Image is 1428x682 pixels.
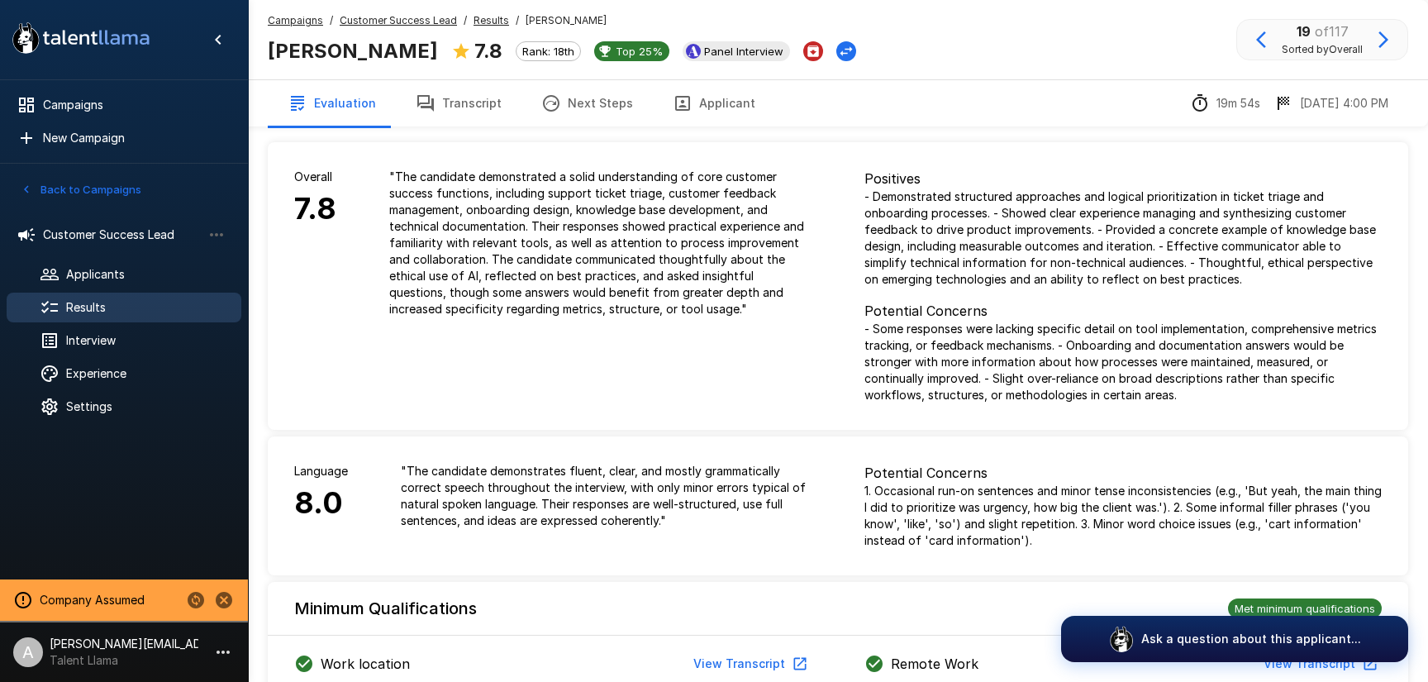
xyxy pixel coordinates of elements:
button: View Transcript [687,649,812,680]
p: " The candidate demonstrates fluent, clear, and mostly grammatically correct speech throughout th... [401,463,812,529]
b: 7.8 [474,39,502,63]
span: Met minimum qualifications [1228,602,1382,615]
u: Results [474,14,509,26]
span: Sorted by Overall [1282,41,1363,58]
button: Archive Applicant [803,41,823,61]
span: / [464,12,467,29]
p: Remote Work [891,654,978,674]
span: Top 25% [609,45,669,58]
span: of 117 [1315,23,1349,40]
button: Evaluation [268,80,396,126]
p: [DATE] 4:00 PM [1300,95,1388,112]
p: Ask a question about this applicant... [1141,631,1361,647]
h6: 7.8 [294,185,336,233]
span: [PERSON_NAME] [526,12,607,29]
p: Language [294,463,348,479]
p: Overall [294,169,336,185]
b: 19 [1297,23,1311,40]
p: - Some responses were lacking specific detail on tool implementation, comprehensive metrics track... [864,321,1382,403]
u: Campaigns [268,14,323,26]
p: Potential Concerns [864,301,1382,321]
span: Panel Interview [697,45,790,58]
img: ashbyhq_logo.jpeg [686,44,701,59]
span: Rank: 18th [516,45,580,58]
button: Change Stage [836,41,856,61]
button: Transcript [396,80,521,126]
div: View profile in Ashby [683,41,790,61]
div: The date and time when the interview was completed [1273,93,1388,113]
b: [PERSON_NAME] [268,39,438,63]
button: Next Steps [521,80,653,126]
p: Potential Concerns [864,463,1382,483]
div: The time between starting and completing the interview [1190,93,1260,113]
p: 19m 54s [1216,95,1260,112]
img: logo_glasses@2x.png [1108,626,1135,652]
button: View Transcript [1257,649,1382,680]
u: Customer Success Lead [340,14,457,26]
span: / [516,12,519,29]
h6: 8.0 [294,479,348,527]
p: " The candidate demonstrated a solid understanding of core customer success functions, including ... [389,169,812,317]
span: / [330,12,333,29]
button: Ask a question about this applicant... [1061,616,1408,662]
button: Applicant [653,80,775,126]
p: Positives [864,169,1382,188]
p: - Demonstrated structured approaches and logical prioritization in ticket triage and onboarding p... [864,188,1382,288]
h6: Minimum Qualifications [294,595,477,622]
p: 1. Occasional run-on sentences and minor tense inconsistencies (e.g., 'But yeah, the main thing I... [864,483,1382,549]
p: Work location [321,654,410,674]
